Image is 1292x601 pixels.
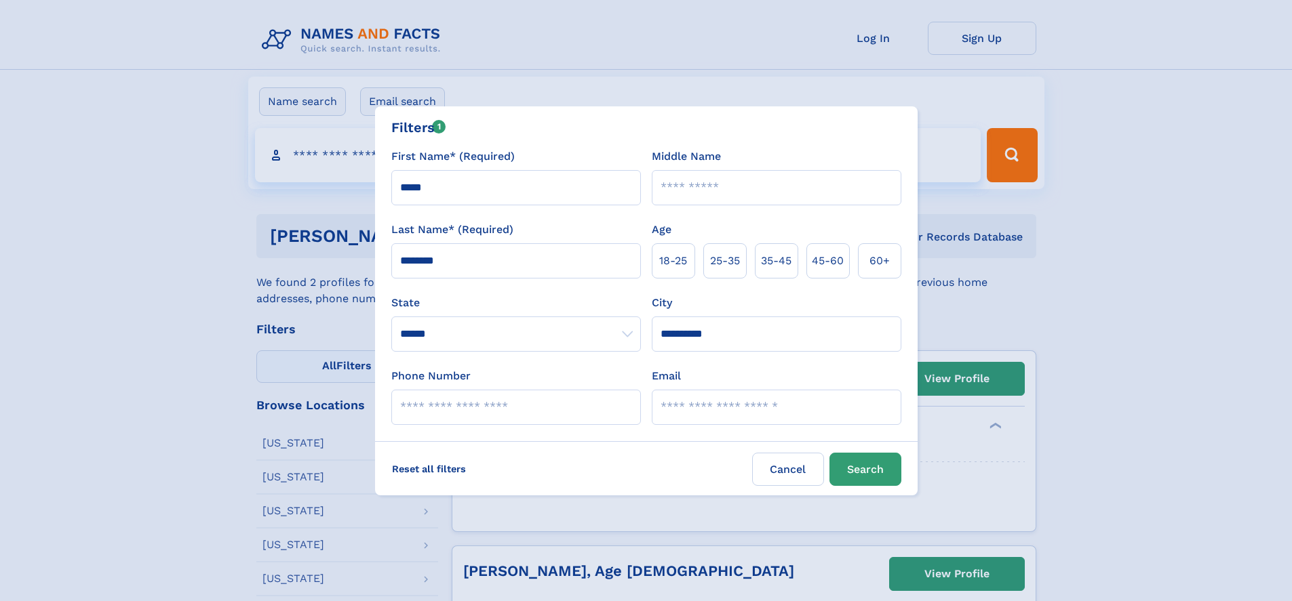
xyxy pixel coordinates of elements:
label: Cancel [752,453,824,486]
label: Email [652,368,681,384]
div: Filters [391,117,446,138]
label: First Name* (Required) [391,148,515,165]
label: Last Name* (Required) [391,222,513,238]
button: Search [829,453,901,486]
label: Middle Name [652,148,721,165]
span: 60+ [869,253,890,269]
span: 25‑35 [710,253,740,269]
label: City [652,295,672,311]
label: Phone Number [391,368,471,384]
label: State [391,295,641,311]
label: Age [652,222,671,238]
label: Reset all filters [383,453,475,485]
span: 35‑45 [761,253,791,269]
span: 45‑60 [812,253,844,269]
span: 18‑25 [659,253,687,269]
